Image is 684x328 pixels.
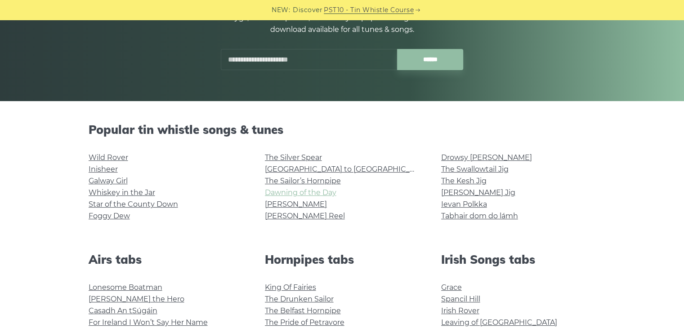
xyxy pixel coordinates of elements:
[89,212,130,220] a: Foggy Dew
[89,306,157,315] a: Casadh An tSúgáin
[265,283,316,292] a: King Of Fairies
[265,306,341,315] a: The Belfast Hornpipe
[441,318,557,327] a: Leaving of [GEOGRAPHIC_DATA]
[441,295,480,303] a: Spancil Hill
[441,283,462,292] a: Grace
[265,153,322,162] a: The Silver Spear
[265,177,341,185] a: The Sailor’s Hornpipe
[441,177,487,185] a: The Kesh Jig
[265,200,327,208] a: [PERSON_NAME]
[265,318,344,327] a: The Pride of Petravore
[272,5,290,15] span: NEW:
[324,5,414,15] a: PST10 - Tin Whistle Course
[265,212,345,220] a: [PERSON_NAME] Reel
[89,153,128,162] a: Wild Rover
[89,188,155,197] a: Whiskey in the Jar
[265,295,334,303] a: The Drunken Sailor
[441,212,518,220] a: Tabhair dom do lámh
[89,318,208,327] a: For Ireland I Won’t Say Her Name
[441,200,487,208] a: Ievan Polkka
[293,5,322,15] span: Discover
[441,165,509,173] a: The Swallowtail Jig
[89,177,128,185] a: Galway Girl
[89,283,162,292] a: Lonesome Boatman
[441,253,596,266] h2: Irish Songs tabs
[265,165,431,173] a: [GEOGRAPHIC_DATA] to [GEOGRAPHIC_DATA]
[441,188,515,197] a: [PERSON_NAME] Jig
[89,200,178,208] a: Star of the County Down
[89,165,118,173] a: Inisheer
[441,153,532,162] a: Drowsy [PERSON_NAME]
[265,188,336,197] a: Dawning of the Day
[265,253,420,266] h2: Hornpipes tabs
[89,295,184,303] a: [PERSON_NAME] the Hero
[89,123,596,137] h2: Popular tin whistle songs & tunes
[441,306,479,315] a: Irish Rover
[89,253,243,266] h2: Airs tabs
